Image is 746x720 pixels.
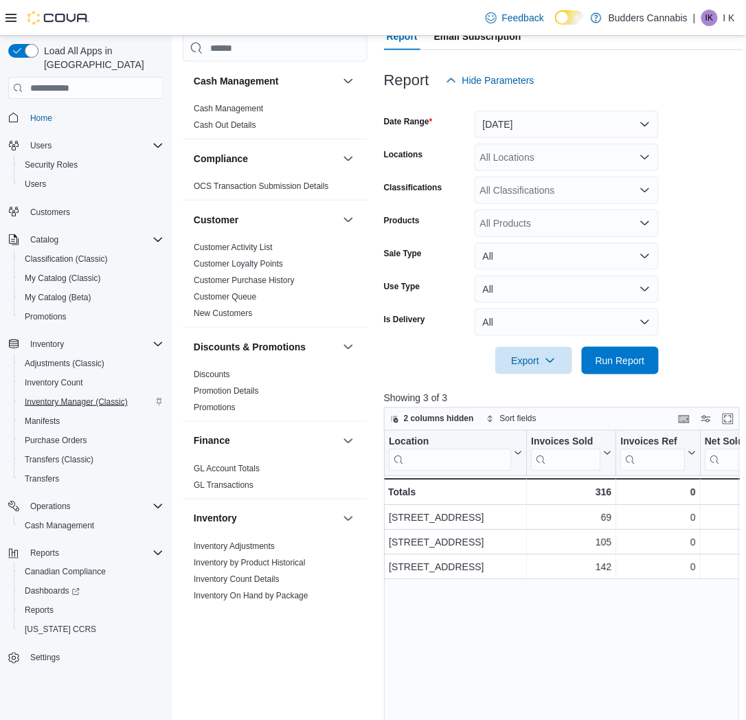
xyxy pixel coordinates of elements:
[19,176,52,192] a: Users
[194,258,283,269] span: Customer Loyalty Points
[693,10,696,26] p: |
[384,182,442,193] label: Classifications
[640,152,651,163] button: Open list of options
[194,292,256,302] a: Customer Queue
[609,10,688,26] p: Budders Cannabis
[30,548,59,559] span: Reports
[25,159,78,170] span: Security Roles
[698,411,714,427] button: Display options
[640,185,651,196] button: Open list of options
[14,563,169,582] button: Canadian Compliance
[183,460,368,499] div: Finance
[194,275,295,285] a: Customer Purchase History
[25,545,163,561] span: Reports
[8,102,163,704] nav: Complex example
[194,386,259,396] a: Promotion Details
[30,113,52,124] span: Home
[620,484,695,501] div: 0
[194,402,236,413] span: Promotions
[19,471,65,487] a: Transfers
[194,275,295,286] span: Customer Purchase History
[14,155,169,175] button: Security Roles
[194,591,308,600] a: Inventory On Hand by Package
[194,74,337,88] button: Cash Management
[19,308,72,325] a: Promotions
[640,218,651,229] button: Open list of options
[14,431,169,450] button: Purchase Orders
[194,181,329,191] a: OCS Transaction Submission Details
[384,149,423,160] label: Locations
[30,653,60,664] span: Settings
[194,541,275,552] span: Inventory Adjustments
[440,67,540,94] button: Hide Parameters
[3,648,169,668] button: Settings
[14,601,169,620] button: Reports
[25,204,76,221] a: Customers
[14,412,169,431] button: Manifests
[194,434,230,448] h3: Finance
[194,291,256,302] span: Customer Queue
[384,248,422,259] label: Sale Type
[531,484,611,501] div: 316
[701,10,718,26] div: I K
[19,603,163,619] span: Reports
[475,243,659,270] button: All
[25,586,80,597] span: Dashboards
[384,215,420,226] label: Products
[183,239,368,327] div: Customer
[194,370,230,379] a: Discounts
[3,497,169,516] button: Operations
[19,451,163,468] span: Transfers (Classic)
[194,120,256,130] a: Cash Out Details
[25,625,96,635] span: [US_STATE] CCRS
[14,392,169,412] button: Inventory Manager (Classic)
[14,249,169,269] button: Classification (Classic)
[38,44,163,71] span: Load All Apps in [GEOGRAPHIC_DATA]
[340,212,357,228] button: Customer
[194,259,283,269] a: Customer Loyalty Points
[19,270,163,286] span: My Catalog (Classic)
[404,414,474,425] span: 2 columns hidden
[30,207,70,218] span: Customers
[194,590,308,601] span: Inventory On Hand by Package
[19,355,163,372] span: Adjustments (Classic)
[596,354,645,368] span: Run Report
[25,110,58,126] a: Home
[194,557,306,568] span: Inventory by Product Historical
[25,396,128,407] span: Inventory Manager (Classic)
[194,512,337,526] button: Inventory
[19,471,163,487] span: Transfers
[3,202,169,222] button: Customers
[388,484,522,501] div: Totals
[194,369,230,380] span: Discounts
[720,411,736,427] button: Enter fullscreen
[19,289,97,306] a: My Catalog (Beta)
[194,104,263,113] a: Cash Management
[19,289,163,306] span: My Catalog (Beta)
[19,451,99,468] a: Transfers (Classic)
[3,136,169,155] button: Users
[194,213,337,227] button: Customer
[3,543,169,563] button: Reports
[25,473,59,484] span: Transfers
[620,436,684,449] div: Invoices Ref
[620,535,695,552] div: 0
[14,354,169,373] button: Adjustments (Classic)
[19,432,93,449] a: Purchase Orders
[30,234,58,245] span: Catalog
[495,347,572,374] button: Export
[194,434,337,448] button: Finance
[25,336,69,352] button: Inventory
[25,137,57,154] button: Users
[25,232,64,248] button: Catalog
[25,649,163,666] span: Settings
[25,435,87,446] span: Purchase Orders
[14,516,169,535] button: Cash Management
[14,582,169,601] a: Dashboards
[385,411,479,427] button: 2 columns hidden
[705,10,713,26] span: IK
[194,242,273,253] span: Customer Activity List
[384,116,433,127] label: Date Range
[481,411,542,427] button: Sort fields
[25,358,104,369] span: Adjustments (Classic)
